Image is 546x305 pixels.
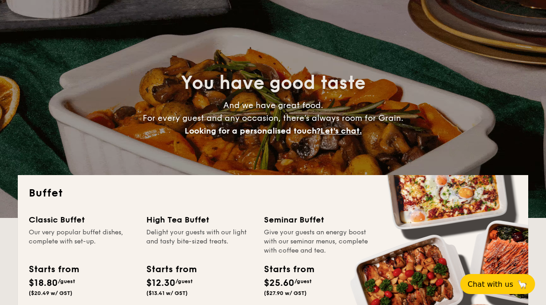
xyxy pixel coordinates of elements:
[320,126,362,136] span: Let's chat.
[29,263,78,276] div: Starts from
[146,228,253,255] div: Delight your guests with our light and tasty bite-sized treats.
[264,278,294,289] span: $25.60
[146,290,188,296] span: ($13.41 w/ GST)
[264,228,371,255] div: Give your guests an energy boost with our seminar menus, complete with coffee and tea.
[146,263,196,276] div: Starts from
[143,100,403,136] span: And we have great food. For every guest and any occasion, there’s always room for Grain.
[175,278,193,284] span: /guest
[29,278,58,289] span: $18.80
[146,278,175,289] span: $12.30
[460,274,535,294] button: Chat with us🦙
[29,228,135,255] div: Our very popular buffet dishes, complete with set-up.
[264,290,307,296] span: ($27.90 w/ GST)
[29,186,517,201] h2: Buffet
[29,290,72,296] span: ($20.49 w/ GST)
[264,213,371,226] div: Seminar Buffet
[29,213,135,226] div: Classic Buffet
[185,126,320,136] span: Looking for a personalised touch?
[58,278,75,284] span: /guest
[146,213,253,226] div: High Tea Buffet
[517,279,528,289] span: 🦙
[294,278,312,284] span: /guest
[468,280,513,289] span: Chat with us
[181,72,366,94] span: You have good taste
[264,263,314,276] div: Starts from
